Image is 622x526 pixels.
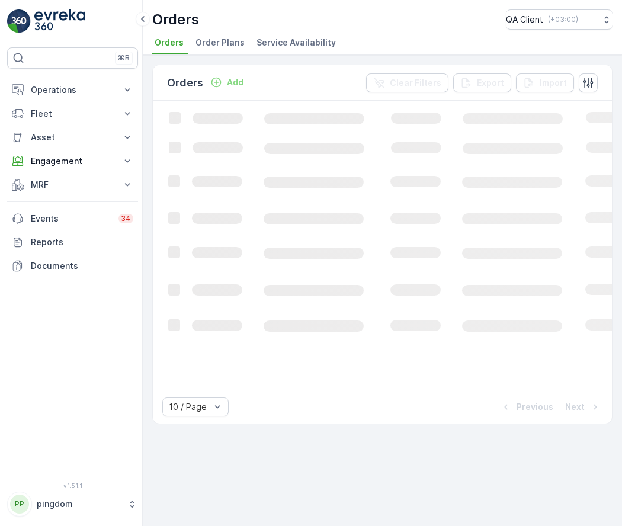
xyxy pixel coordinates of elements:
button: Next [564,400,602,414]
span: Orders [155,37,184,49]
button: MRF [7,173,138,197]
p: MRF [31,179,114,191]
button: Fleet [7,102,138,126]
p: QA Client [506,14,543,25]
img: logo_light-DOdMpM7g.png [34,9,85,33]
p: Previous [517,401,553,413]
p: Documents [31,260,133,272]
button: Engagement [7,149,138,173]
button: Add [206,75,248,89]
button: Operations [7,78,138,102]
p: ⌘B [118,53,130,63]
div: PP [10,495,29,514]
p: Events [31,213,111,224]
p: Import [540,77,567,89]
a: Documents [7,254,138,278]
p: pingdom [37,498,121,510]
span: v 1.51.1 [7,482,138,489]
span: Order Plans [195,37,245,49]
span: Service Availability [257,37,336,49]
p: Fleet [31,108,114,120]
p: Operations [31,84,114,96]
button: Previous [499,400,554,414]
p: Next [565,401,585,413]
p: Reports [31,236,133,248]
a: Events34 [7,207,138,230]
button: PPpingdom [7,492,138,517]
p: Asset [31,131,114,143]
button: Asset [7,126,138,149]
p: Export [477,77,504,89]
p: ( +03:00 ) [548,15,578,24]
p: 34 [121,214,131,223]
button: Import [516,73,574,92]
p: Orders [167,75,203,91]
p: Engagement [31,155,114,167]
button: QA Client(+03:00) [506,9,613,30]
button: Clear Filters [366,73,448,92]
img: logo [7,9,31,33]
p: Clear Filters [390,77,441,89]
p: Orders [152,10,199,29]
p: Add [227,76,243,88]
a: Reports [7,230,138,254]
button: Export [453,73,511,92]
